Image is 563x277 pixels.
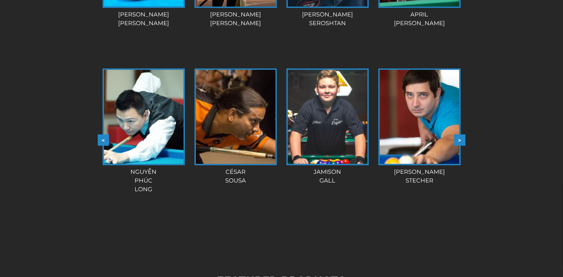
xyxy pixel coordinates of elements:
div: [PERSON_NAME] Seroshtan [284,10,371,28]
div: Nguyễn Phúc Long [100,168,187,194]
div: Carousel Navigation [98,134,466,145]
a: [PERSON_NAME]Stecher [376,68,463,185]
div: Jamison Gall [284,168,371,185]
img: jamison-gall-225x320.png [287,70,367,164]
div: [PERSON_NAME] [PERSON_NAME] [100,10,187,28]
a: CésarSousa [192,68,279,185]
div: [PERSON_NAME] Stecher [376,168,463,185]
button: < [98,134,109,145]
img: phuc-long-1-225x320.jpg [104,70,183,164]
div: [PERSON_NAME] [PERSON_NAME] [192,10,279,28]
img: marcel-stecher-2-225x320.jpg [379,70,459,164]
div: César Sousa [192,168,279,185]
img: cesar-picture-2-225x320.jpg [196,70,275,164]
a: NguyễnPhúcLong [100,68,187,194]
button: > [454,134,466,145]
a: JamisonGall [284,68,371,185]
div: April [PERSON_NAME] [376,10,463,28]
